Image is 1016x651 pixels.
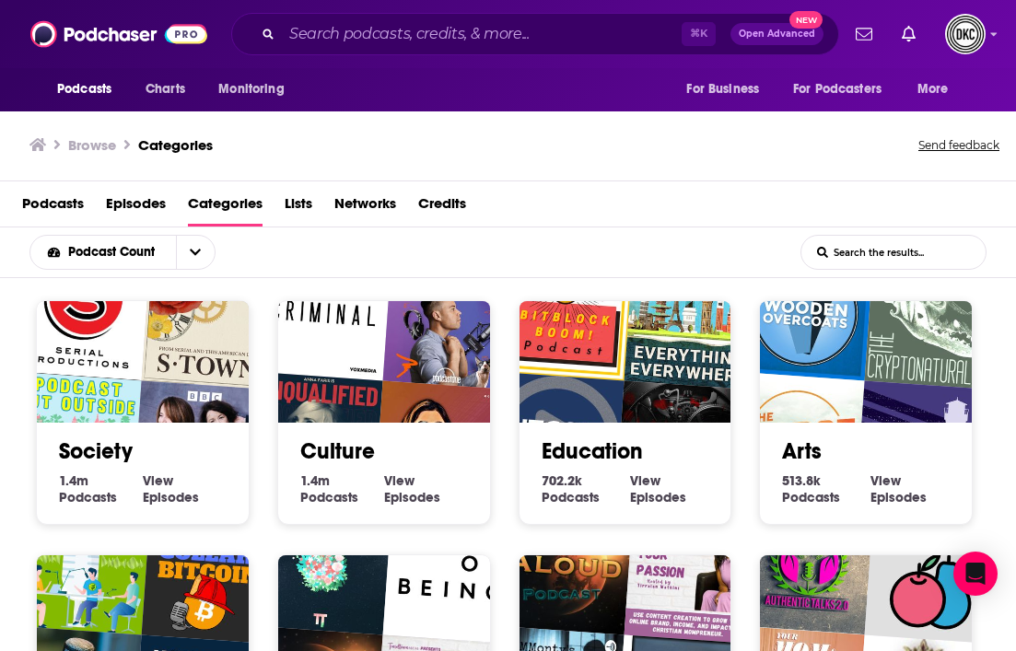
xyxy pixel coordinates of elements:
button: open menu [781,72,908,107]
span: Charts [146,76,185,102]
button: Open AdvancedNew [730,23,823,45]
img: User Profile [945,14,986,54]
span: 513.8k [782,472,821,489]
h2: Choose List sort [29,235,244,270]
div: S-Town [141,254,276,389]
img: Wooden Overcoats [738,245,873,380]
img: The Creation Stories [256,499,391,634]
button: open menu [30,246,176,259]
a: Networks [334,189,396,227]
button: Show profile menu [945,14,986,54]
span: ⌘ K [682,22,716,46]
span: More [917,76,949,102]
h3: Browse [68,136,116,154]
a: Society [59,437,133,465]
a: View Society Episodes [143,472,226,506]
div: Search podcasts, credits, & more... [231,13,839,55]
a: Culture [300,437,375,465]
button: open menu [905,72,972,107]
span: Episodes [870,489,927,506]
span: 1.4m [59,472,88,489]
img: MOMetize Your Passion | Create Content, Build An Online Brand, Master Organic Marketing, Set Goal... [624,508,759,644]
span: Open Advanced [739,29,815,39]
a: 702.2k Education Podcasts [542,472,631,506]
img: Bitcoin kisokos [15,499,150,634]
a: Show notifications dropdown [848,18,880,50]
a: View Arts Episodes [870,472,950,506]
a: Categories [138,136,213,154]
input: Search podcasts, credits, & more... [282,19,682,49]
span: Episodes [143,489,199,506]
span: Episodes [384,489,440,506]
button: open menu [44,72,135,107]
button: open menu [176,236,215,269]
a: Show notifications dropdown [894,18,923,50]
a: Credits [418,189,466,227]
a: Podcasts [22,189,84,227]
span: Podcasts [59,489,117,506]
span: For Business [686,76,759,102]
span: New [789,11,823,29]
span: Podcast Count [68,246,161,259]
a: Education [542,437,643,465]
span: Podcasts [782,489,840,506]
img: Blue Collar Bitcoin [141,508,276,644]
img: The Jordan Harbinger Show [382,254,518,389]
span: View [143,472,173,489]
a: Charts [134,72,196,107]
img: Criminal [256,245,391,380]
a: 1.4m Society Podcasts [59,472,143,506]
span: View [630,472,660,489]
img: Doubts Aloud Podcast [496,499,632,634]
div: Open Intercom Messenger [953,552,998,596]
img: Everything Everywhere Daily [624,254,759,389]
span: For Podcasters [793,76,882,102]
img: Maintenance Phase [865,508,1000,644]
div: The BitBlockBoom Bitcoin Podcast [496,245,632,380]
span: Podcasts [57,76,111,102]
span: Monitoring [218,76,284,102]
a: Episodes [106,189,166,227]
a: Arts [782,437,822,465]
a: View Culture Episodes [384,472,467,506]
a: 1.4m Culture Podcasts [300,472,384,506]
img: The Cryptonaturalist [865,254,1000,389]
span: 702.2k [542,472,582,489]
span: Podcasts [300,489,358,506]
img: Authentic Talks 2.0 with Shanta [738,499,873,634]
span: View [870,472,901,489]
img: On Being with Krista Tippett [382,508,518,644]
button: open menu [205,72,308,107]
img: Serial [15,245,150,380]
img: Podchaser - Follow, Share and Rate Podcasts [30,17,207,52]
span: Podcasts [542,489,600,506]
a: Categories [188,189,263,227]
span: Episodes [630,489,686,506]
a: Lists [285,189,312,227]
a: 513.8k Arts Podcasts [782,472,870,506]
span: 1.4m [300,472,330,489]
button: open menu [673,72,782,107]
span: View [384,472,415,489]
